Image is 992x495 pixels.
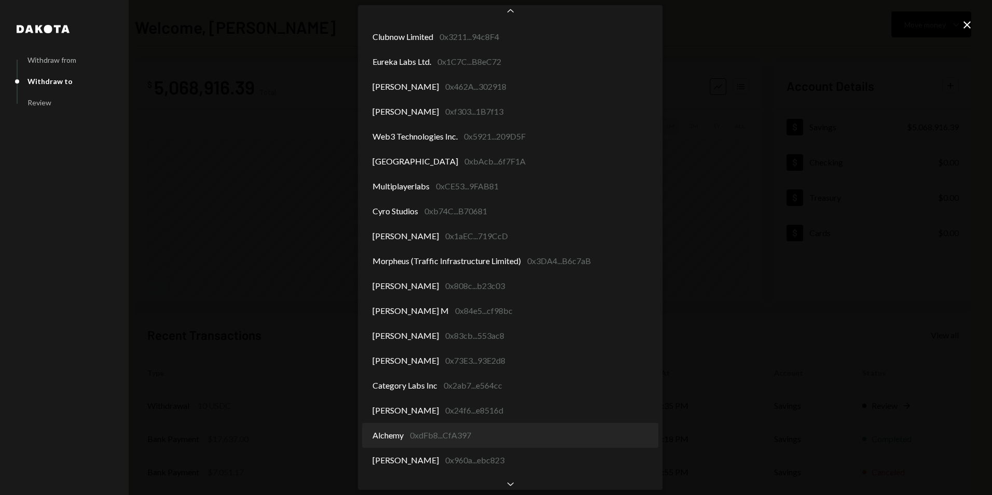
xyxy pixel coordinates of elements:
[439,31,499,43] div: 0x3211...94c8F4
[373,180,430,192] span: Multiplayerlabs
[424,205,487,217] div: 0xb74C...B70681
[445,230,508,242] div: 0x1aEC...719CcD
[445,280,505,292] div: 0x808c...b23c03
[373,379,437,392] span: Category Labs Inc
[373,305,449,317] span: [PERSON_NAME] M
[373,105,439,118] span: [PERSON_NAME]
[527,255,591,267] div: 0x3DA4...B6c7aB
[373,230,439,242] span: [PERSON_NAME]
[373,80,439,93] span: [PERSON_NAME]
[464,130,526,143] div: 0x5921...209D5F
[445,354,505,367] div: 0x73E3...93E2d8
[444,379,502,392] div: 0x2ab7...e564cc
[27,77,73,86] div: Withdraw to
[410,429,471,442] div: 0xdFb8...CfA397
[373,56,431,68] span: Eureka Labs Ltd.
[373,454,439,466] span: [PERSON_NAME]
[373,354,439,367] span: [PERSON_NAME]
[373,255,521,267] span: Morpheus (Traffic Infrastructure Limited)
[373,329,439,342] span: [PERSON_NAME]
[436,180,499,192] div: 0xCE53...9FAB81
[373,130,458,143] span: Web3 Technologies Inc.
[445,454,504,466] div: 0x960a...ebc823
[373,404,439,417] span: [PERSON_NAME]
[437,56,501,68] div: 0x1C7C...B8eC72
[464,155,526,168] div: 0xbAcb...6f7F1A
[373,205,418,217] span: Cyro Studios
[445,105,503,118] div: 0xf303...1B7f13
[373,429,404,442] span: Alchemy
[373,31,433,43] span: Clubnow Limited
[445,80,506,93] div: 0x462A...302918
[27,98,51,107] div: Review
[373,280,439,292] span: [PERSON_NAME]
[27,56,76,64] div: Withdraw from
[455,305,513,317] div: 0x84e5...cf98bc
[373,155,458,168] span: [GEOGRAPHIC_DATA]
[445,404,503,417] div: 0x24f6...e8516d
[445,329,504,342] div: 0x83cb...553ac8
